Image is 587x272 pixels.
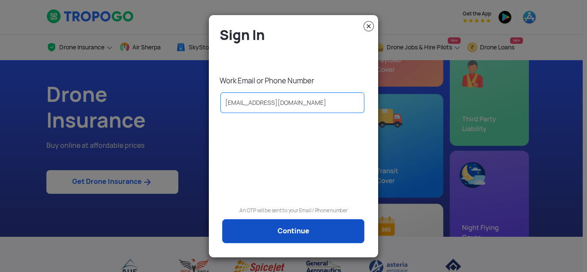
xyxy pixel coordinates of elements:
input: Your Email Id / Phone Number [220,92,364,113]
p: An OTP will be sent to your Email / Phone number [215,206,372,215]
a: Continue [222,219,364,243]
p: Work Email or Phone Number [220,76,372,86]
img: close [364,21,374,31]
h4: Sign In [220,26,372,44]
